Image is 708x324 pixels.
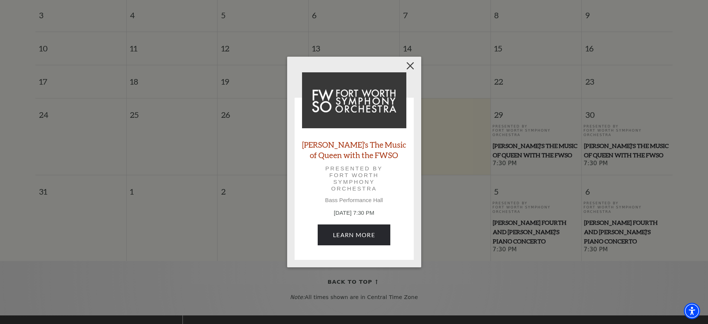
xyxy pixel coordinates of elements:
[403,59,417,73] button: Close
[302,72,406,128] img: Windborne's The Music of Queen with the FWSO
[312,165,396,192] p: Presented by Fort Worth Symphony Orchestra
[302,197,406,204] p: Bass Performance Hall
[684,303,700,319] div: Accessibility Menu
[318,224,390,245] a: August 29, 7:30 PM Learn More
[302,139,406,160] a: [PERSON_NAME]'s The Music of Queen with the FWSO
[302,209,406,217] p: [DATE] 7:30 PM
